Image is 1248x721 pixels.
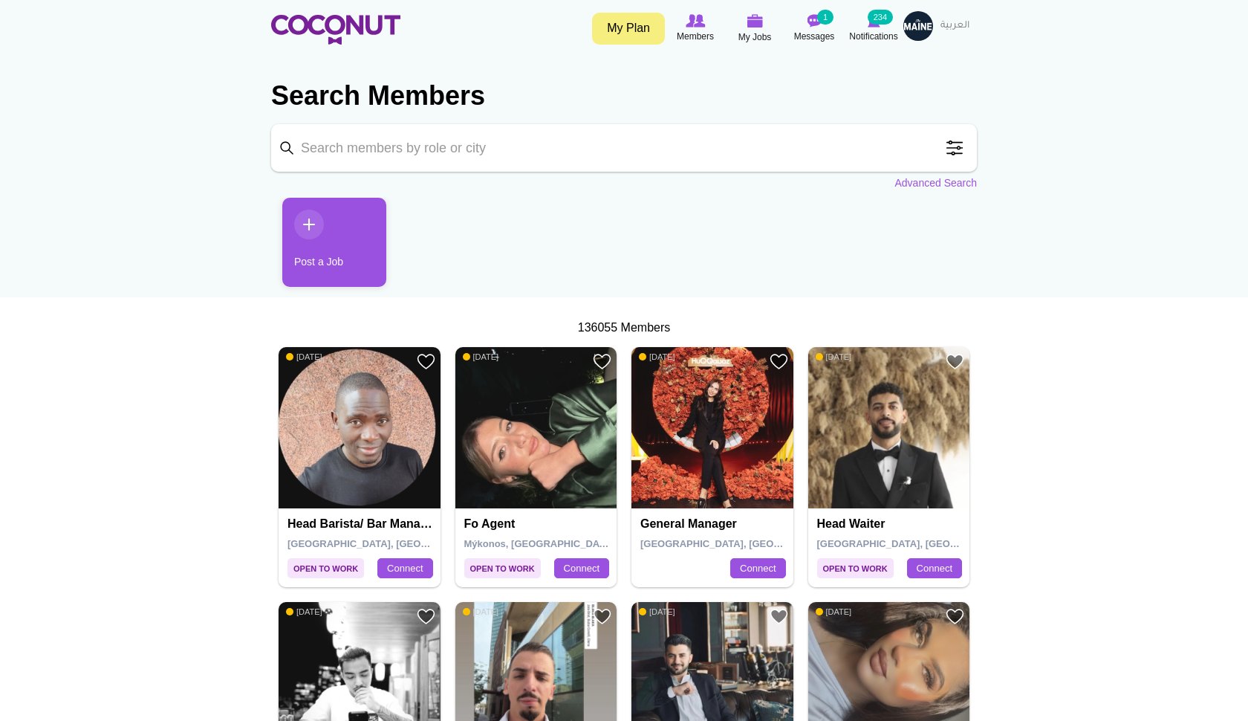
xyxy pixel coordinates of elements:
img: Home [271,15,400,45]
a: My Plan [592,13,665,45]
a: Connect [377,558,432,579]
span: [DATE] [463,607,499,617]
span: [DATE] [463,352,499,362]
img: Notifications [868,14,880,28]
a: Add to Favourites [770,352,788,371]
span: [GEOGRAPHIC_DATA], [GEOGRAPHIC_DATA] [287,538,499,549]
a: Add to Favourites [946,352,964,371]
input: Search members by role or city [271,124,977,172]
h4: General Manager [640,517,788,531]
a: Add to Favourites [770,607,788,626]
li: 1 / 1 [271,198,375,298]
span: [DATE] [639,352,675,362]
span: [GEOGRAPHIC_DATA], [GEOGRAPHIC_DATA] [640,538,852,549]
span: Members [677,29,714,44]
a: Connect [554,558,609,579]
h4: Fo agent [464,517,612,531]
span: [DATE] [639,607,675,617]
span: Open to Work [464,558,541,578]
a: Post a Job [282,198,386,287]
span: [DATE] [816,607,852,617]
small: 234 [868,10,893,25]
a: Add to Favourites [946,607,964,626]
span: [DATE] [286,607,322,617]
span: [GEOGRAPHIC_DATA], [GEOGRAPHIC_DATA] [817,538,1029,549]
a: Connect [730,558,785,579]
small: 1 [817,10,833,25]
span: Notifications [849,29,897,44]
img: Messages [807,14,822,28]
a: Add to Favourites [417,352,435,371]
h2: Search Members [271,78,977,114]
span: Messages [794,29,835,44]
span: Open to Work [287,558,364,578]
a: Add to Favourites [417,607,435,626]
span: Open to Work [817,558,894,578]
a: Notifications Notifications 234 [844,11,903,45]
span: Mýkonos, [GEOGRAPHIC_DATA] [464,538,614,549]
h4: Head Waiter [817,517,965,531]
a: Advanced Search [894,175,977,190]
a: Add to Favourites [593,607,611,626]
a: Connect [907,558,962,579]
a: العربية [933,11,977,41]
a: Browse Members Members [666,11,725,45]
span: My Jobs [738,30,772,45]
a: Messages Messages 1 [784,11,844,45]
img: Browse Members [686,14,705,28]
div: 136055 Members [271,320,977,337]
h4: Head Barista/ Bar Manager [287,517,435,531]
a: My Jobs My Jobs [725,11,784,46]
span: [DATE] [816,352,852,362]
span: [DATE] [286,352,322,362]
a: Add to Favourites [593,352,611,371]
img: My Jobs [747,14,763,28]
